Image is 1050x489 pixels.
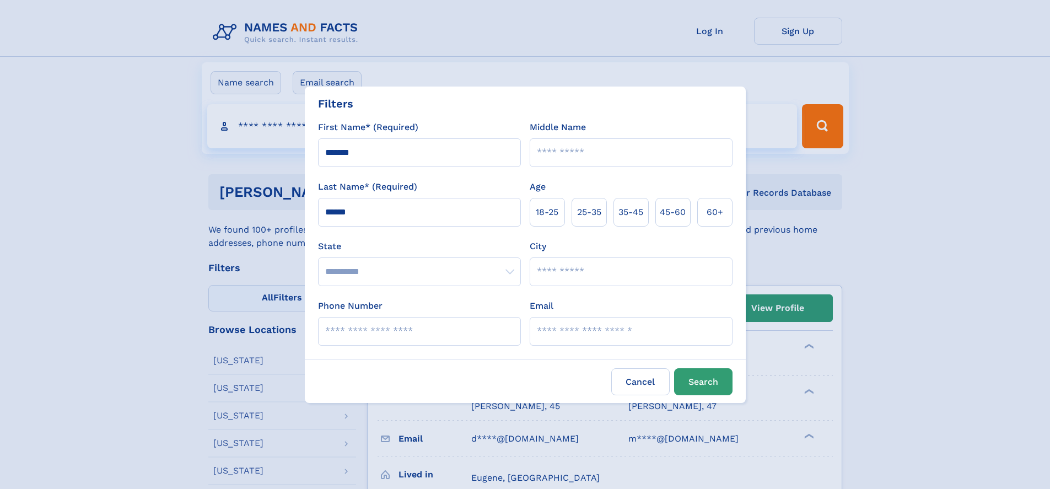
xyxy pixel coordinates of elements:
[707,206,723,219] span: 60+
[660,206,686,219] span: 45‑60
[318,95,353,112] div: Filters
[318,299,383,313] label: Phone Number
[318,180,417,194] label: Last Name* (Required)
[318,240,521,253] label: State
[530,121,586,134] label: Middle Name
[536,206,558,219] span: 18‑25
[530,180,546,194] label: Age
[611,368,670,395] label: Cancel
[318,121,418,134] label: First Name* (Required)
[618,206,643,219] span: 35‑45
[530,240,546,253] label: City
[530,299,553,313] label: Email
[674,368,733,395] button: Search
[577,206,601,219] span: 25‑35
